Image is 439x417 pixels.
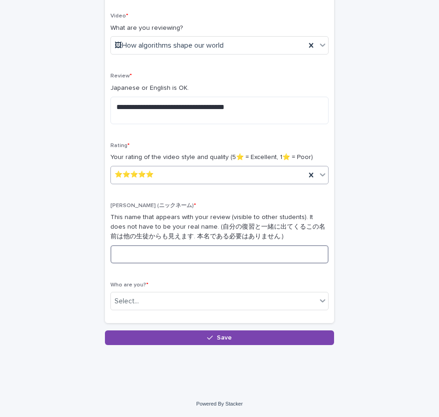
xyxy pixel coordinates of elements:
span: Review [110,73,132,79]
span: 🖼How algorithms shape our world [115,41,224,50]
span: Save [217,335,232,341]
div: Select... [115,296,139,306]
button: Save [105,330,334,345]
p: What are you reviewing? [110,23,329,33]
span: Rating [110,143,130,148]
span: Who are you? [110,282,148,288]
span: ⭐️⭐️⭐️⭐️⭐️ [115,170,154,180]
a: Powered By Stacker [196,401,242,406]
p: Your rating of the video style and quality (5⭐️ = Excellent, 1⭐️ = Poor) [110,153,329,162]
span: [PERSON_NAME] (ニックネーム) [110,203,196,208]
p: This name that appears with your review (visible to other students). It does not have to be your ... [110,213,329,241]
p: Japanese or English is OK. [110,83,329,93]
span: Video [110,13,128,19]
